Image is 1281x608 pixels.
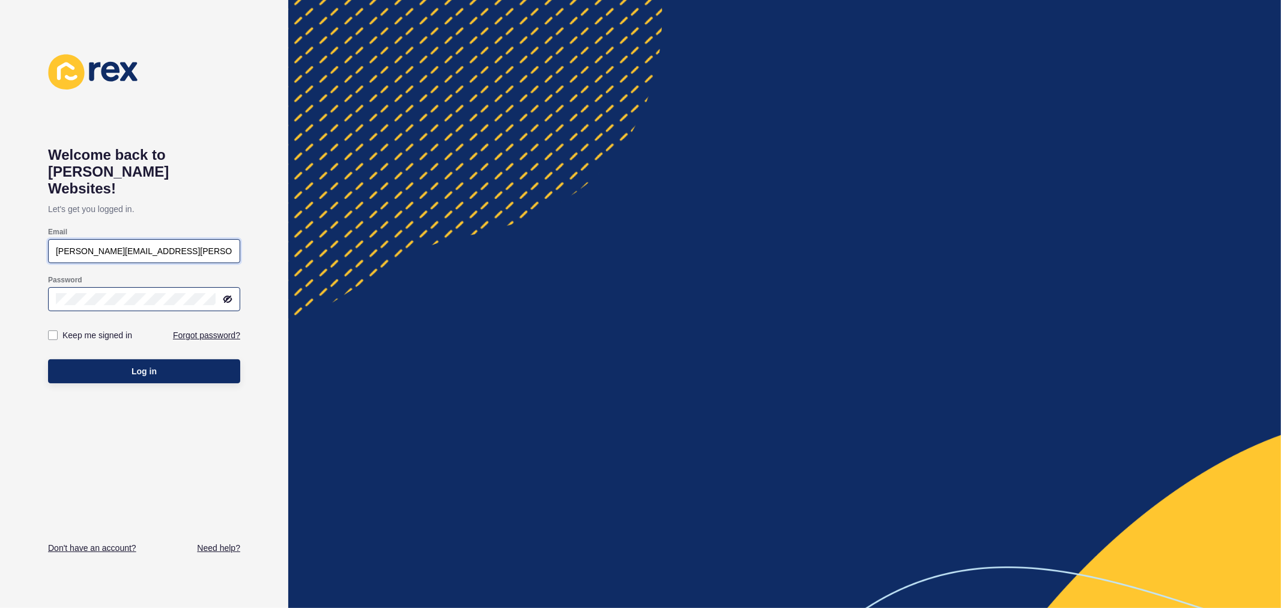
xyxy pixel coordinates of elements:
[56,245,232,257] input: e.g. name@company.com
[197,542,240,554] a: Need help?
[62,329,132,341] label: Keep me signed in
[48,147,240,197] h1: Welcome back to [PERSON_NAME] Websites!
[132,365,157,377] span: Log in
[173,329,240,341] a: Forgot password?
[48,227,67,237] label: Email
[48,197,240,221] p: Let's get you logged in.
[48,359,240,383] button: Log in
[48,542,136,554] a: Don't have an account?
[48,275,82,285] label: Password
